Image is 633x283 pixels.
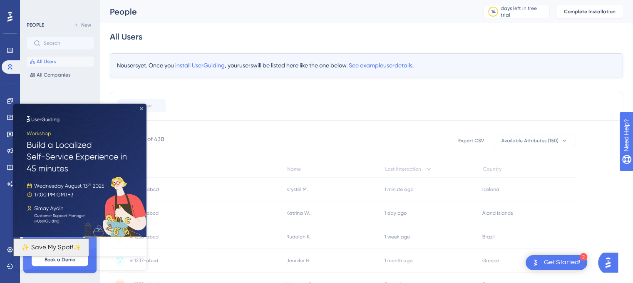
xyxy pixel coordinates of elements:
div: PEOPLE [27,22,44,28]
span: All Companies [37,72,70,78]
input: Search [44,40,87,46]
div: People [110,6,462,17]
span: Filter [140,102,152,109]
div: Open Get Started! checklist, remaining modules: 2 [526,255,587,270]
button: Filter [117,99,166,112]
button: All Companies [27,70,94,80]
div: Close Preview [127,3,130,7]
span: Complete Installation [564,8,616,15]
div: 2 [580,253,587,261]
span: See example user details. [349,62,414,69]
div: Get Started! [544,258,581,267]
img: launcher-image-alternative-text [531,258,541,268]
div: All Users [110,31,142,42]
span: Need Help? [20,2,52,12]
iframe: UserGuiding AI Assistant Launcher [598,250,623,275]
button: New [71,20,94,30]
span: All Users [37,58,56,65]
span: install UserGuiding [175,62,225,69]
div: 14 [491,8,496,15]
button: All Users [27,57,94,67]
div: days left in free trial [501,5,547,18]
button: Complete Installation [556,5,623,18]
div: No users yet. Once you , your users will be listed here like the one below. [110,53,623,77]
span: New [81,22,91,28]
